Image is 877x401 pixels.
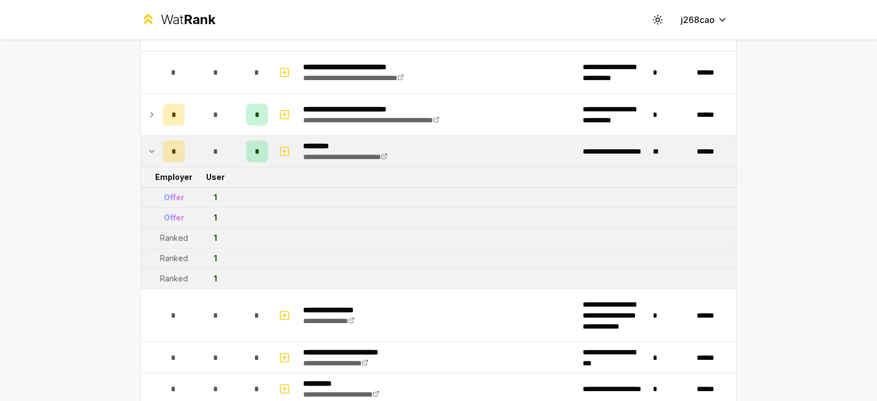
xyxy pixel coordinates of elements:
div: Ranked [160,253,188,264]
div: Offer [164,212,184,223]
div: 1 [214,192,217,203]
div: Offer [164,192,184,203]
div: Ranked [160,233,188,244]
span: j268cao [681,13,715,26]
div: 1 [214,273,217,284]
span: Rank [184,12,215,27]
div: 1 [214,253,217,264]
div: Wat [161,11,215,29]
div: Ranked [160,273,188,284]
a: WatRank [140,11,215,29]
td: User [189,167,242,187]
div: 1 [214,212,217,223]
button: j268cao [672,10,737,30]
div: 1 [214,233,217,244]
td: Employer [158,167,189,187]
